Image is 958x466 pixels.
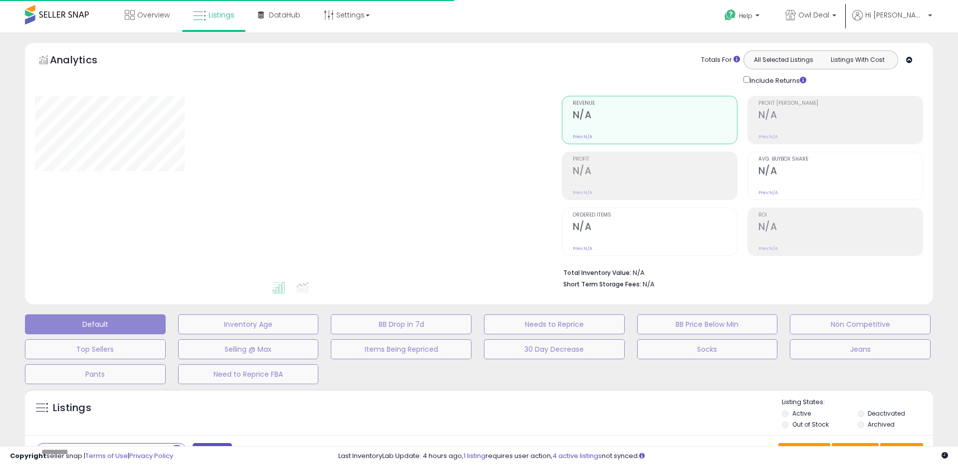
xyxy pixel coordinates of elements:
div: seller snap | | [10,452,173,461]
span: Overview [137,10,170,20]
button: Top Sellers [25,339,166,359]
span: Hi [PERSON_NAME] [865,10,925,20]
h2: N/A [573,165,737,179]
button: Selling @ Max [178,339,319,359]
small: Prev: N/A [758,245,778,251]
h2: N/A [758,165,923,179]
button: Pants [25,364,166,384]
h2: N/A [573,109,737,123]
span: N/A [643,279,655,289]
span: ROI [758,213,923,218]
button: Jeans [790,339,931,359]
button: BB Price Below Min [637,314,778,334]
span: DataHub [269,10,300,20]
small: Prev: N/A [573,245,592,251]
small: Prev: N/A [573,190,592,196]
h2: N/A [758,109,923,123]
button: Socks [637,339,778,359]
button: Listings With Cost [820,53,895,66]
li: N/A [563,266,916,278]
small: Prev: N/A [758,190,778,196]
a: Hi [PERSON_NAME] [852,10,932,32]
span: Profit [PERSON_NAME] [758,101,923,106]
i: Get Help [724,9,736,21]
button: BB Drop in 7d [331,314,472,334]
a: Help [717,1,769,32]
span: Listings [209,10,235,20]
button: Needs to Reprice [484,314,625,334]
button: Items Being Repriced [331,339,472,359]
small: Prev: N/A [573,134,592,140]
b: Total Inventory Value: [563,268,631,277]
button: All Selected Listings [746,53,821,66]
span: Revenue [573,101,737,106]
span: Help [739,11,752,20]
small: Prev: N/A [758,134,778,140]
button: Need to Reprice FBA [178,364,319,384]
strong: Copyright [10,451,46,461]
h5: Analytics [50,53,117,69]
div: Totals For [701,55,740,65]
span: Ordered Items [573,213,737,218]
button: 30 Day Decrease [484,339,625,359]
h2: N/A [573,221,737,234]
span: Avg. Buybox Share [758,157,923,162]
span: Profit [573,157,737,162]
div: Include Returns [736,74,818,86]
button: Inventory Age [178,314,319,334]
button: Non Competitive [790,314,931,334]
button: Default [25,314,166,334]
span: Owl Deal [798,10,829,20]
h2: N/A [758,221,923,234]
b: Short Term Storage Fees: [563,280,641,288]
